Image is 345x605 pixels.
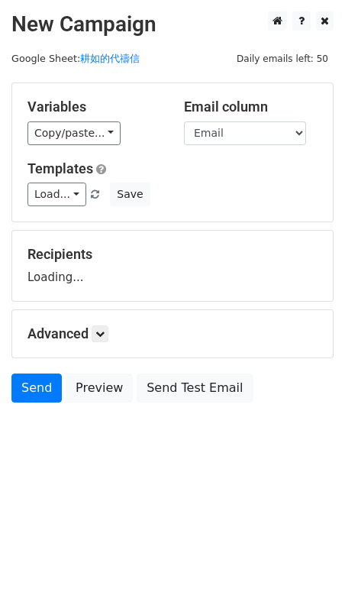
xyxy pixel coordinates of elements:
div: Loading... [27,246,318,286]
a: Copy/paste... [27,121,121,145]
span: Daily emails left: 50 [231,50,334,67]
a: Send [11,374,62,403]
button: Save [110,183,150,206]
h5: Email column [184,99,318,115]
a: 耕如的代禱信 [80,53,140,64]
h5: Recipients [27,246,318,263]
h5: Advanced [27,325,318,342]
a: Preview [66,374,133,403]
h2: New Campaign [11,11,334,37]
a: Daily emails left: 50 [231,53,334,64]
h5: Variables [27,99,161,115]
a: Send Test Email [137,374,253,403]
a: Load... [27,183,86,206]
small: Google Sheet: [11,53,140,64]
a: Templates [27,160,93,176]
